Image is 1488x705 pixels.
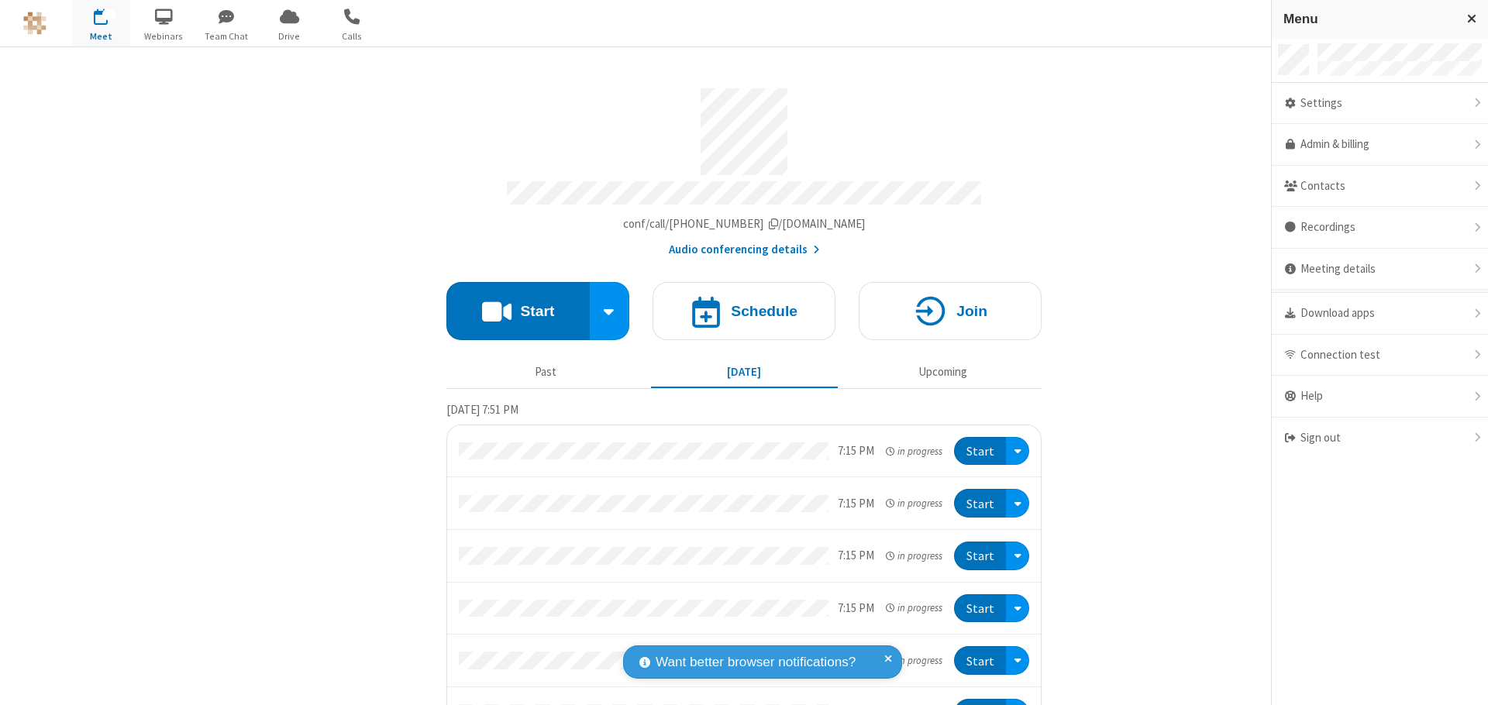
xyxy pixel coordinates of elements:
[323,29,381,43] span: Calls
[1006,542,1029,570] div: Open menu
[1006,646,1029,675] div: Open menu
[1006,594,1029,623] div: Open menu
[260,29,319,43] span: Drive
[1272,207,1488,249] div: Recordings
[886,496,942,511] em: in progress
[656,652,856,672] span: Want better browser notifications?
[23,12,46,35] img: QA Selenium DO NOT DELETE OR CHANGE
[849,357,1036,387] button: Upcoming
[72,29,130,43] span: Meet
[731,304,797,318] h4: Schedule
[135,29,193,43] span: Webinars
[838,442,874,460] div: 7:15 PM
[1006,489,1029,518] div: Open menu
[453,357,639,387] button: Past
[886,600,942,615] em: in progress
[590,282,630,340] div: Start conference options
[669,241,820,259] button: Audio conferencing details
[954,489,1006,518] button: Start
[653,282,835,340] button: Schedule
[102,9,116,20] div: 13
[1272,124,1488,166] a: Admin & billing
[954,594,1006,623] button: Start
[1272,335,1488,377] div: Connection test
[838,495,874,513] div: 7:15 PM
[838,547,874,565] div: 7:15 PM
[1272,249,1488,291] div: Meeting details
[886,549,942,563] em: in progress
[1272,166,1488,208] div: Contacts
[1283,12,1453,26] h3: Menu
[838,600,874,617] div: 7:15 PM
[1272,418,1488,459] div: Sign out
[954,542,1006,570] button: Start
[1006,437,1029,466] div: Open menu
[954,646,1006,675] button: Start
[651,357,838,387] button: [DATE]
[886,653,942,668] em: in progress
[1449,665,1476,694] iframe: Chat
[446,402,518,417] span: [DATE] 7:51 PM
[446,282,590,340] button: Start
[623,215,866,233] button: Copy my meeting room linkCopy my meeting room link
[520,304,554,318] h4: Start
[859,282,1042,340] button: Join
[954,437,1006,466] button: Start
[1272,376,1488,418] div: Help
[886,444,942,459] em: in progress
[198,29,256,43] span: Team Chat
[956,304,987,318] h4: Join
[446,77,1042,259] section: Account details
[623,216,866,231] span: Copy my meeting room link
[1272,293,1488,335] div: Download apps
[1272,83,1488,125] div: Settings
